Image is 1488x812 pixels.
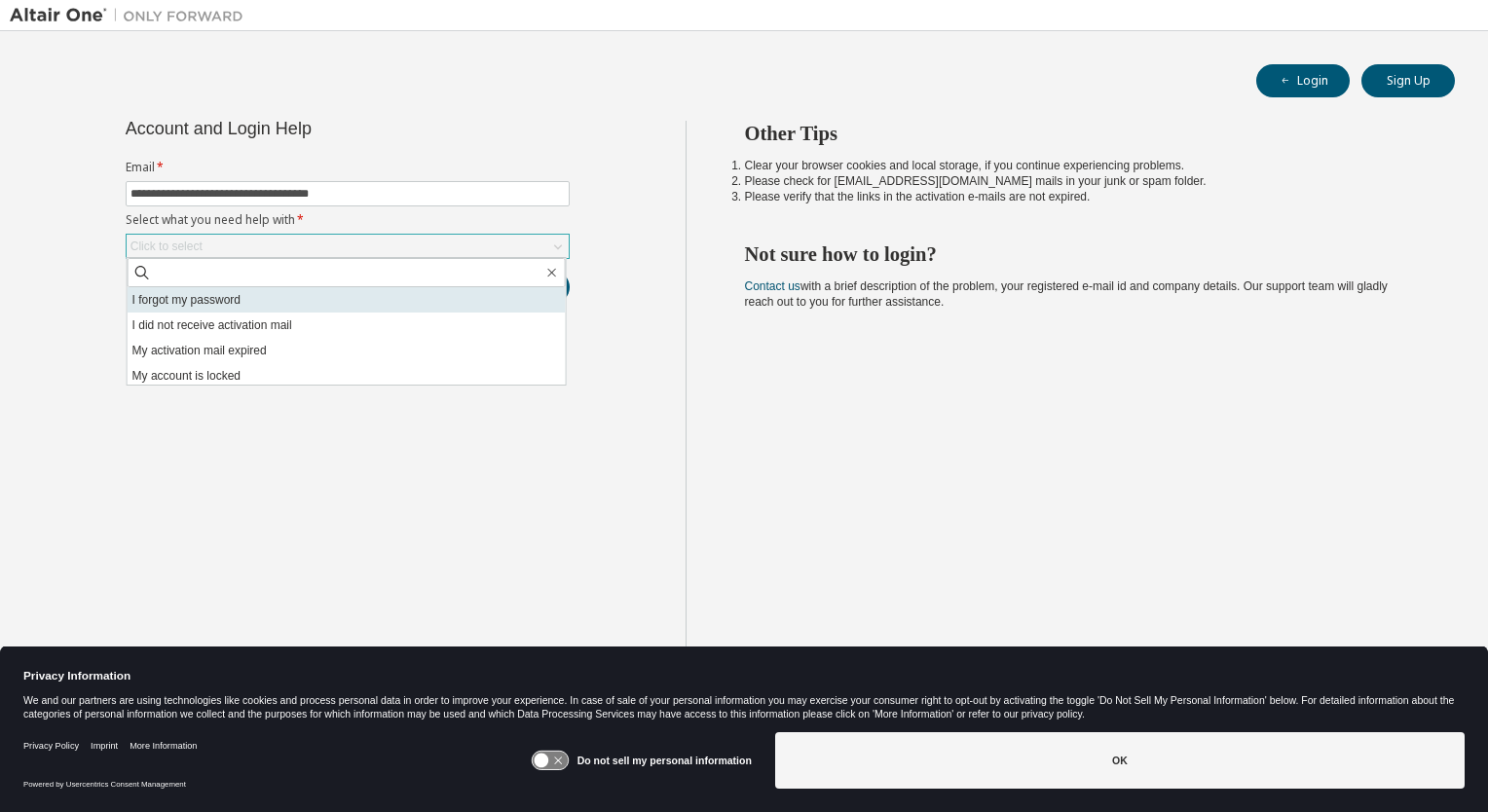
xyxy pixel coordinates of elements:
[10,6,253,25] img: Altair One
[127,235,569,258] div: Click to select
[745,279,1388,309] span: with a brief description of the problem, your registered e-mail id and company details. Our suppo...
[128,287,566,313] li: I forgot my password
[745,189,1421,204] li: Please verify that the links in the activation e-mails are not expired.
[126,212,570,228] label: Select what you need help with
[1256,64,1350,97] button: Login
[126,121,481,136] div: Account and Login Help
[745,158,1421,173] li: Clear your browser cookies and local storage, if you continue experiencing problems.
[745,279,800,293] a: Contact us
[130,239,203,254] div: Click to select
[745,173,1421,189] li: Please check for [EMAIL_ADDRESS][DOMAIN_NAME] mails in your junk or spam folder.
[126,160,570,175] label: Email
[1361,64,1455,97] button: Sign Up
[745,241,1421,267] h2: Not sure how to login?
[745,121,1421,146] h2: Other Tips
